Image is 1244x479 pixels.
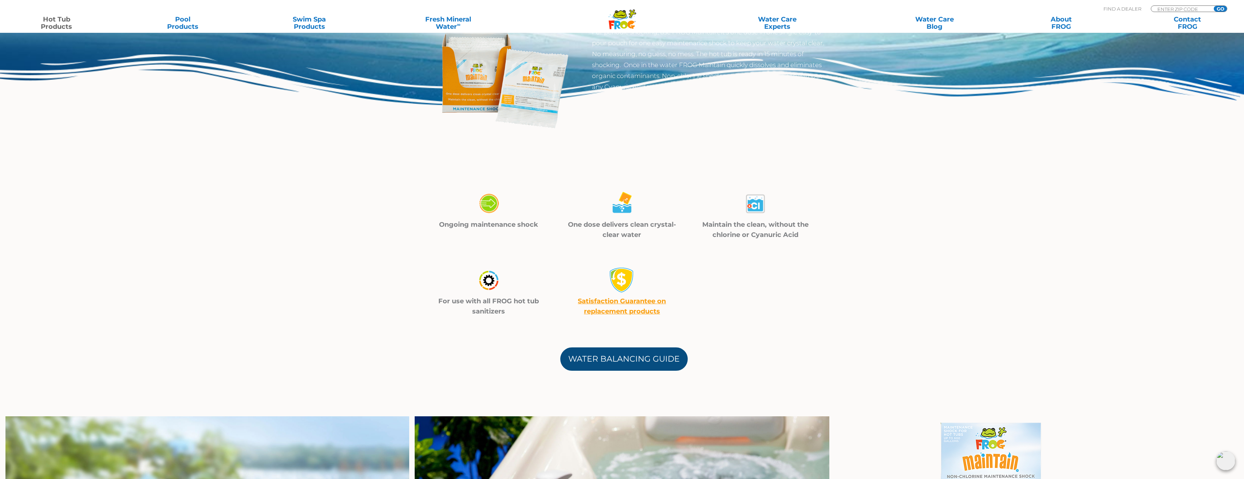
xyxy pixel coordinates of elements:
input: Zip Code Form [1157,6,1206,12]
a: Satisfaction Guarantee on replacement products [578,297,666,315]
img: maintain_4-04 [476,267,501,293]
p: Maintain the clean, without the chlorine or Cyanuric Acid [698,219,813,240]
a: Fresh MineralWater∞ [387,16,510,30]
a: Swim SpaProducts [260,16,359,30]
a: Hot TubProducts [7,16,106,30]
p: Ongoing maintenance shock [431,219,546,230]
a: Water CareBlog [885,16,984,30]
img: maintain_4-03 [743,191,768,217]
a: ContactFROG [1138,16,1237,30]
p: For use with all FROG hot tub sanitizers [431,296,546,316]
p: Find A Dealer [1103,5,1141,12]
img: maintain_4-02 [609,191,635,217]
a: Water CareExperts [698,16,857,30]
a: AboutFROG [1012,16,1110,30]
p: One dose delivers clean crystal-clear water [564,219,680,240]
a: PoolProducts [134,16,232,30]
a: Water Balancing Guide [560,347,688,371]
img: maintain_4-01 [476,191,501,217]
sup: ∞ [457,22,461,27]
input: GO [1214,6,1227,12]
img: money-back1-small [609,267,635,293]
img: openIcon [1216,451,1235,470]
